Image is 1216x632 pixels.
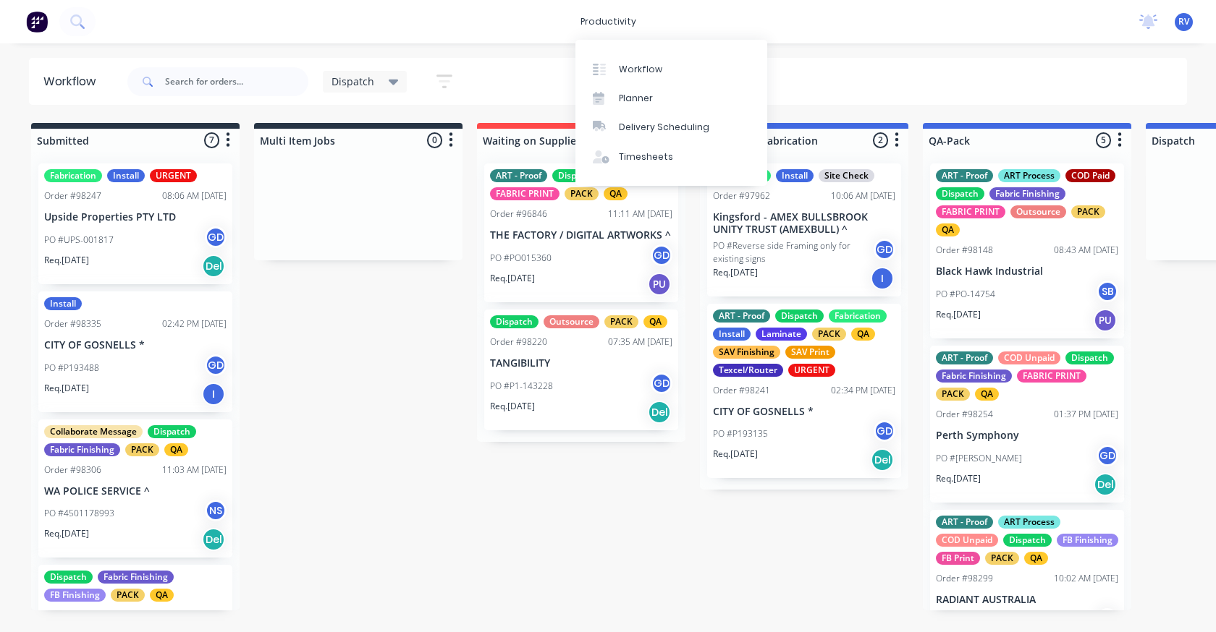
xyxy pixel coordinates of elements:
p: Req. [DATE] [936,472,981,485]
div: Install [713,328,751,341]
div: 02:42 PM [DATE] [162,317,227,330]
div: QA [604,187,628,200]
div: DispatchOutsourcePACKQAOrder #9822007:35 AM [DATE]TANGIBILITYPO #P1-143228GDReq.[DATE]Del [484,309,678,430]
p: PO #Reverse side Framing only for existing signs [713,239,874,265]
div: GD [651,244,672,266]
a: Timesheets [575,142,767,171]
p: PO #UPS-001817 [44,234,114,247]
p: Req. [DATE] [44,527,89,540]
p: PO #4501178993 [44,507,114,520]
div: ART - ProofART ProcessCOD PaidDispatchFabric FinishingFABRIC PRINTOutsourcePACKQAOrder #9814808:4... [930,163,1124,338]
div: Install [776,169,814,182]
div: Install [44,297,82,310]
p: PO #P1-143228 [490,380,553,393]
p: Upside Properties PTY LTD [44,211,227,223]
div: PACK [1071,205,1105,218]
p: PO #PO015360 [490,252,552,265]
div: 08:06 AM [DATE] [162,189,227,202]
p: PO #[PERSON_NAME] [936,452,1022,465]
p: PO #PO-14754 [936,288,995,301]
div: FB Print [936,552,980,565]
div: Workflow [43,73,103,90]
div: ART - ProofDispatchFabricationInstallLaminatePACKQASAV FinishingSAV PrintTexcel/RouterURGENTOrder... [707,304,901,479]
div: Collaborate Message [44,425,143,438]
div: InstallOrder #9833502:42 PM [DATE]CITY OF GOSNELLS *PO #P193488GDReq.[DATE]I [38,291,232,412]
div: 08:43 AM [DATE] [1054,244,1118,257]
div: Del [648,401,671,424]
div: FabricationInstallURGENTOrder #9824708:06 AM [DATE]Upside Properties PTY LTDPO #UPS-001817GDReq.[... [38,163,232,284]
p: Req. [DATE] [490,272,535,285]
div: ART - Proof [936,516,993,529]
div: Site Check [819,169,874,182]
div: Workflow [619,63,662,76]
div: FabricationInstallSite CheckOrder #9796210:06 AM [DATE]Kingsford - AMEX BULLSBROOK UNITY TRUST (A... [707,163,901,296]
p: Req. [DATE] [44,382,89,395]
p: Perth Symphony [936,430,1118,442]
div: I [871,267,894,290]
div: Dispatch [490,315,539,328]
a: Planner [575,84,767,113]
div: Fabric Finishing [936,370,1012,383]
div: PU [648,273,671,296]
div: ART - ProofDispatchFABRIC PRINTPACKQAOrder #9684611:11 AM [DATE]THE FACTORY / DIGITAL ARTWORKS ^P... [484,163,678,302]
p: RADIANT AUSTRALIA [936,594,1118,606]
div: Outsource [544,315,599,328]
div: GD [651,372,672,394]
div: Dispatch [148,425,196,438]
div: Order #98148 [936,244,993,257]
div: Dispatch [1065,351,1114,364]
a: Delivery Scheduling [575,113,767,142]
div: Del [1094,473,1117,496]
div: Order #98241 [713,384,770,397]
p: PO #P193135 [713,427,768,440]
div: ART Process [998,516,1060,529]
div: COD Unpaid [936,534,998,547]
div: QA [975,388,999,401]
div: ART - Proof [936,351,993,364]
div: QA [150,589,174,602]
p: THE FACTORY / DIGITAL ARTWORKS ^ [490,229,672,242]
div: Order #98220 [490,336,547,349]
div: GD [874,420,895,442]
div: PACK [985,552,1019,565]
div: FB Finishing [1057,534,1118,547]
div: Del [202,528,225,551]
div: Fabrication [44,169,102,182]
div: PACK [125,443,159,456]
div: Outsource [1010,205,1066,218]
div: 11:11 AM [DATE] [608,208,672,221]
div: productivity [573,11,643,33]
p: Req. [DATE] [44,254,89,267]
div: COD Unpaid [998,351,1060,364]
p: Kingsford - AMEX BULLSBROOK UNITY TRUST (AMEXBULL) ^ [713,211,895,236]
p: Req. [DATE] [490,400,535,413]
div: ART Process [998,169,1060,182]
div: Fabrication [829,309,887,323]
div: Order #96846 [490,208,547,221]
div: Planner [619,92,653,105]
p: PO #P193488 [44,362,99,375]
p: CITY OF GOSNELLS * [713,406,895,418]
div: PU [1094,309,1117,332]
p: Req. [DATE] [713,266,758,279]
div: Dispatch [552,169,601,182]
div: 07:35 AM [DATE] [608,336,672,349]
div: Texcel/Router [713,364,783,377]
div: QA [1024,552,1048,565]
input: Search for orders... [165,67,308,96]
div: ART - Proof [936,169,993,182]
div: GD [874,239,895,260]
div: GD [1097,608,1118,630]
div: COD Paid [1065,169,1115,182]
div: QA [164,443,188,456]
div: NS [205,500,227,521]
span: RV [1178,15,1189,28]
div: Order #98254 [936,408,993,421]
div: ART - Proof [490,169,547,182]
span: Dispatch [332,74,374,89]
div: PACK [604,315,638,328]
div: Order #98319 [44,609,101,622]
div: ART - ProofCOD UnpaidDispatchFabric FinishingFABRIC PRINTPACKQAOrder #9825401:37 PM [DATE]Perth S... [930,346,1124,503]
div: GD [205,354,227,376]
div: GD [1097,445,1118,466]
